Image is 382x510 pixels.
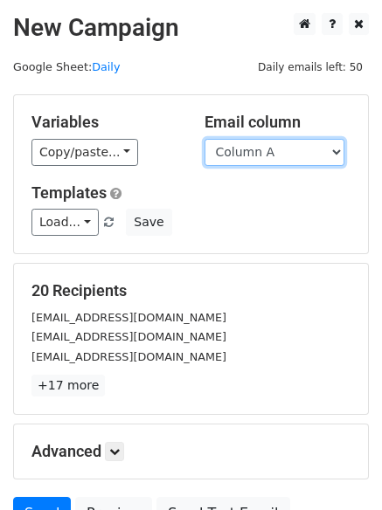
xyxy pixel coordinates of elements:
a: Load... [31,209,99,236]
h5: 20 Recipients [31,281,351,300]
button: Save [126,209,171,236]
a: +17 more [31,375,105,396]
a: Daily [92,60,120,73]
span: Daily emails left: 50 [252,58,369,77]
small: [EMAIL_ADDRESS][DOMAIN_NAME] [31,350,226,363]
h5: Email column [205,113,351,132]
a: Templates [31,183,107,202]
small: [EMAIL_ADDRESS][DOMAIN_NAME] [31,311,226,324]
h5: Advanced [31,442,351,461]
h2: New Campaign [13,13,369,43]
iframe: Chat Widget [295,426,382,510]
h5: Variables [31,113,178,132]
small: Google Sheet: [13,60,120,73]
a: Copy/paste... [31,139,138,166]
small: [EMAIL_ADDRESS][DOMAIN_NAME] [31,330,226,343]
a: Daily emails left: 50 [252,60,369,73]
